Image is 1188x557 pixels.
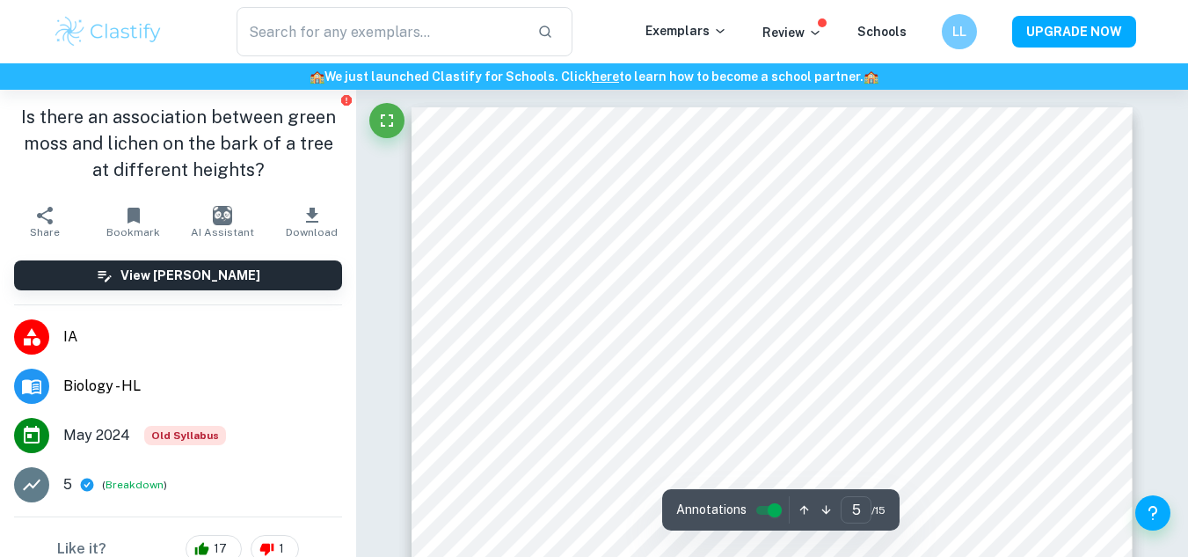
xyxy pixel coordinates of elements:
button: View [PERSON_NAME] [14,260,342,290]
h6: LL [949,22,969,41]
span: 🏫 [310,70,324,84]
input: Search for any exemplars... [237,7,524,56]
p: Review [762,23,822,42]
span: AI Assistant [191,226,254,238]
h6: We just launched Clastify for Schools. Click to learn how to become a school partner. [4,67,1184,86]
span: IA [63,326,342,348]
a: here [592,70,619,84]
span: Bookmark [106,226,160,238]
button: LL [942,14,977,49]
button: Fullscreen [369,103,405,138]
button: Bookmark [89,197,178,246]
img: AI Assistant [213,206,232,225]
h6: View [PERSON_NAME] [120,266,260,285]
span: 🏫 [864,70,878,84]
button: Breakdown [106,477,164,493]
span: ( ) [102,477,167,494]
span: Share [30,226,60,238]
span: / 15 [871,502,886,518]
span: Old Syllabus [144,426,226,445]
h1: Is there an association between green moss and lichen on the bark of a tree at different heights? [14,104,342,183]
img: Clastify logo [53,14,164,49]
button: Report issue [339,93,353,106]
button: AI Assistant [179,197,267,246]
a: Schools [857,25,907,39]
button: Help and Feedback [1135,495,1170,531]
span: Biology - HL [63,376,342,397]
p: Exemplars [645,21,727,40]
button: UPGRADE NOW [1012,16,1136,48]
span: Annotations [676,501,747,519]
button: Download [267,197,356,246]
span: May 2024 [63,425,130,446]
span: Download [286,226,338,238]
div: Starting from the May 2025 session, the Biology IA requirements have changed. It's OK to refer to... [144,426,226,445]
p: 5 [63,474,72,495]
